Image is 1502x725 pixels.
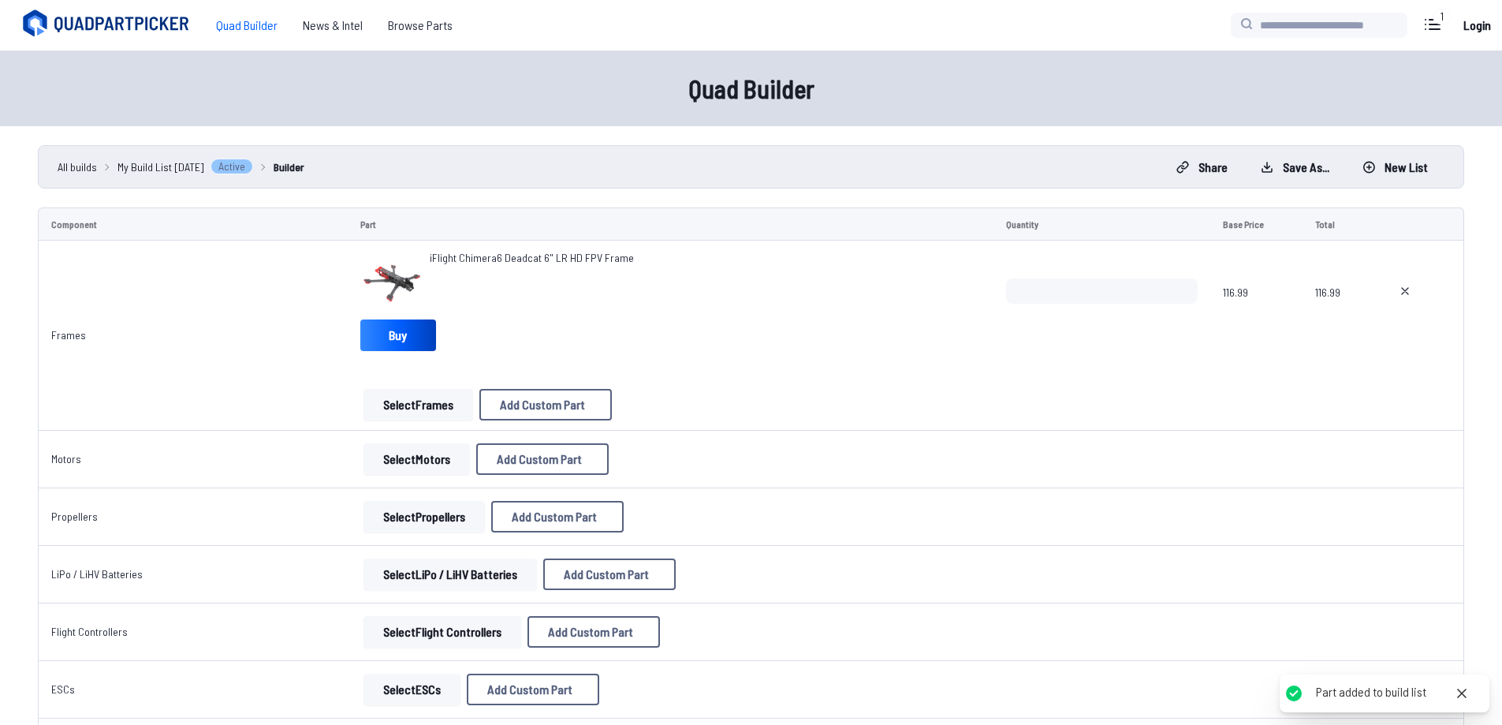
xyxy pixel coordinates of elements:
a: ESCs [51,682,75,696]
span: Add Custom Part [564,568,649,581]
span: My Build List [DATE] [117,159,204,175]
a: SelectMotors [360,443,473,475]
a: SelectFrames [360,389,476,420]
button: SelectFrames [363,389,473,420]
a: SelectLiPo / LiHV Batteries [360,559,540,590]
a: All builds [58,159,97,175]
span: Add Custom Part [497,453,582,465]
button: SelectMotors [363,443,470,475]
a: Quad Builder [203,9,290,41]
a: Flight Controllers [51,625,128,638]
a: Browse Parts [375,9,465,41]
span: 116.99 [1315,278,1360,354]
img: image [360,250,423,313]
td: Part [348,207,993,241]
td: Total [1303,207,1373,241]
span: Add Custom Part [487,683,572,696]
a: SelectFlight Controllers [360,616,524,648]
a: Frames [51,328,86,342]
td: Component [38,207,348,241]
span: iFlight Chimera6 Deadcat 6" LR HD FPV Frame [430,251,634,264]
span: Active [211,159,253,174]
a: Buy [360,320,436,351]
a: SelectESCs [360,674,464,705]
span: Add Custom Part [512,510,597,523]
div: Part added to build list [1316,684,1426,701]
a: iFlight Chimera6 Deadcat 6" LR HD FPV Frame [430,250,634,266]
td: Base Price [1210,207,1303,241]
a: Motors [51,452,81,465]
button: SelectLiPo / LiHV Batteries [363,559,537,590]
h1: Quad Builder [247,69,1256,107]
button: Save as... [1247,155,1343,180]
button: Add Custom Part [476,443,609,475]
button: Add Custom Part [527,616,660,648]
a: My Build List [DATE]Active [117,159,253,175]
button: Share [1163,155,1241,180]
a: LiPo / LiHV Batteries [51,567,143,581]
a: Propellers [51,510,98,523]
a: Builder [274,159,304,175]
button: SelectESCs [363,674,460,705]
button: Add Custom Part [479,389,612,420]
button: Add Custom Part [491,501,624,533]
a: News & Intel [290,9,375,41]
button: SelectFlight Controllers [363,616,521,648]
span: 116.99 [1223,278,1290,354]
a: Login [1458,9,1496,41]
div: 1 [1433,9,1452,24]
button: Add Custom Part [467,674,599,705]
span: Add Custom Part [500,398,585,411]
a: SelectPropellers [360,501,488,533]
td: Quantity [993,207,1211,241]
button: Add Custom Part [543,559,676,590]
span: Add Custom Part [548,626,633,638]
button: New List [1349,155,1441,180]
button: SelectPropellers [363,501,485,533]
